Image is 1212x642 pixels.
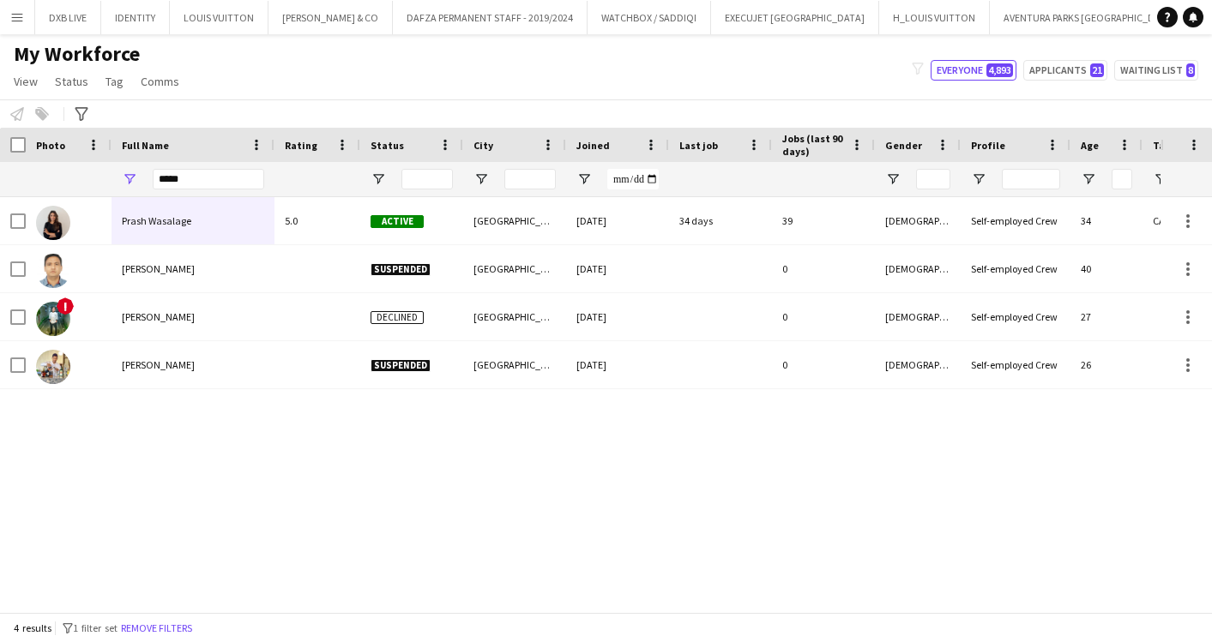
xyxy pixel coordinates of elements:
[986,63,1013,77] span: 4,893
[36,206,70,240] img: Prash Wasalage
[1090,63,1104,77] span: 21
[1070,197,1143,244] div: 34
[566,341,669,388] div: [DATE]
[153,169,264,189] input: Full Name Filter Input
[122,358,195,371] span: [PERSON_NAME]
[48,70,95,93] a: Status
[393,1,588,34] button: DAFZA PERMANENT STAFF - 2019/2024
[463,341,566,388] div: [GEOGRAPHIC_DATA]
[1002,169,1060,189] input: Profile Filter Input
[1070,245,1143,292] div: 40
[36,139,65,152] span: Photo
[14,74,38,89] span: View
[607,169,659,189] input: Joined Filter Input
[1112,169,1132,189] input: Age Filter Input
[371,171,386,187] button: Open Filter Menu
[875,293,961,340] div: [DEMOGRAPHIC_DATA]
[99,70,130,93] a: Tag
[961,197,1070,244] div: Self-employed Crew
[669,197,772,244] div: 34 days
[782,132,844,158] span: Jobs (last 90 days)
[566,197,669,244] div: [DATE]
[961,245,1070,292] div: Self-employed Crew
[1081,171,1096,187] button: Open Filter Menu
[1081,139,1099,152] span: Age
[122,310,195,323] span: [PERSON_NAME]
[588,1,711,34] button: WATCHBOX / SADDIQI
[1023,60,1107,81] button: Applicants21
[36,254,70,288] img: Prashant Ghimire
[1153,171,1168,187] button: Open Filter Menu
[971,171,986,187] button: Open Filter Menu
[463,293,566,340] div: [GEOGRAPHIC_DATA]
[1070,293,1143,340] div: 27
[134,70,186,93] a: Comms
[371,311,424,324] span: Declined
[122,171,137,187] button: Open Filter Menu
[170,1,268,34] button: LOUIS VUITTON
[885,171,901,187] button: Open Filter Menu
[875,341,961,388] div: [DEMOGRAPHIC_DATA]
[772,197,875,244] div: 39
[285,139,317,152] span: Rating
[371,359,431,372] span: Suspended
[141,74,179,89] span: Comms
[875,245,961,292] div: [DEMOGRAPHIC_DATA]
[371,263,431,276] span: Suspended
[875,197,961,244] div: [DEMOGRAPHIC_DATA]
[268,1,393,34] button: [PERSON_NAME] & CO
[14,41,140,67] span: My Workforce
[576,171,592,187] button: Open Filter Menu
[879,1,990,34] button: H_LOUIS VUITTON
[1153,139,1176,152] span: Tags
[772,341,875,388] div: 0
[473,171,489,187] button: Open Filter Menu
[916,169,950,189] input: Gender Filter Input
[36,302,70,336] img: Prashant Thapliyal
[772,293,875,340] div: 0
[118,619,196,638] button: Remove filters
[504,169,556,189] input: City Filter Input
[1186,63,1195,77] span: 8
[473,139,493,152] span: City
[57,297,74,315] span: !
[971,139,1005,152] span: Profile
[106,74,124,89] span: Tag
[371,215,424,228] span: Active
[71,104,92,124] app-action-btn: Advanced filters
[961,341,1070,388] div: Self-employed Crew
[566,245,669,292] div: [DATE]
[1070,341,1143,388] div: 26
[122,262,195,275] span: [PERSON_NAME]
[885,139,922,152] span: Gender
[576,139,610,152] span: Joined
[711,1,879,34] button: EXECUJET [GEOGRAPHIC_DATA]
[371,139,404,152] span: Status
[1114,60,1198,81] button: Waiting list8
[566,293,669,340] div: [DATE]
[990,1,1190,34] button: AVENTURA PARKS [GEOGRAPHIC_DATA]
[55,74,88,89] span: Status
[101,1,170,34] button: IDENTITY
[122,139,169,152] span: Full Name
[772,245,875,292] div: 0
[463,245,566,292] div: [GEOGRAPHIC_DATA]
[679,139,718,152] span: Last job
[961,293,1070,340] div: Self-employed Crew
[401,169,453,189] input: Status Filter Input
[35,1,101,34] button: DXB LIVE
[274,197,360,244] div: 5.0
[463,197,566,244] div: [GEOGRAPHIC_DATA]
[931,60,1016,81] button: Everyone4,893
[122,214,191,227] span: Prash Wasalage
[7,70,45,93] a: View
[73,621,118,634] span: 1 filter set
[36,350,70,384] img: Vesireddy Prashanth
